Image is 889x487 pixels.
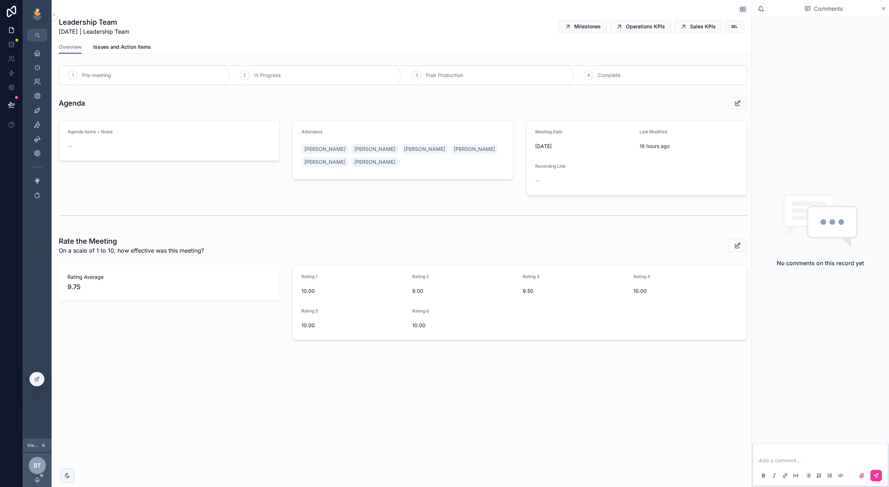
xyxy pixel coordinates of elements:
h1: Agenda [59,98,85,108]
span: [PERSON_NAME] [454,145,495,153]
span: Meeting Date [535,129,562,134]
span: Last Modified [640,129,667,134]
button: Sales KPIs [674,20,722,33]
span: 9.50 [523,287,628,295]
a: Issues and Action Items [93,40,151,55]
span: 2 [243,72,246,78]
span: Rating Average [67,273,271,281]
span: Comments [814,4,843,13]
span: Operations KPIs [626,23,665,30]
span: [DATE] | Leadership Team [59,27,129,36]
span: Overview [59,43,82,51]
a: [PERSON_NAME] [301,157,348,167]
a: [PERSON_NAME] [351,157,398,167]
span: 9.00 [412,287,517,295]
span: 10.00 [633,287,738,295]
a: [PERSON_NAME] [451,144,498,154]
span: Attendees [301,129,322,134]
span: [PERSON_NAME] [354,145,395,153]
span: 10.00 [301,322,407,329]
span: 3 [415,72,418,78]
a: [PERSON_NAME] [351,144,398,154]
button: Operations KPIs [610,20,671,33]
span: [PERSON_NAME] [304,145,346,153]
span: Agenda Items + Notes [68,129,113,134]
span: BT [34,461,41,470]
span: 10.00 [301,287,407,295]
span: 4 [587,72,590,78]
span: Milestones [574,23,601,30]
h1: Leadership Team [59,17,129,27]
span: Rating 2 [412,274,429,279]
span: 10.00 [412,322,517,329]
span: Complete [598,72,621,79]
span: -- [68,143,72,150]
span: Rating 6 [412,308,429,314]
div: scrollable content [23,42,52,211]
span: Pre-meeting [82,72,111,79]
span: Recording Link [535,163,566,169]
span: [PERSON_NAME] [354,158,395,166]
span: Rating 5 [301,308,318,314]
span: 9.75 [67,282,271,292]
span: Rating 4 [633,274,650,279]
span: -- [535,177,539,184]
h2: No comments on this record yet [777,259,864,267]
span: In Progress [254,72,281,79]
a: [PERSON_NAME] [301,144,348,154]
img: App logo [32,9,43,20]
span: On a scale of 1 to 10, how effective was this meeting? [59,246,204,255]
span: Rating 1 [301,274,317,279]
span: 1 [72,72,74,78]
span: [DATE] [535,143,634,150]
a: [PERSON_NAME] [401,144,448,154]
span: [PERSON_NAME] [404,145,445,153]
p: 16 hours ago [640,143,670,150]
h1: Rate the Meeting [59,236,204,246]
span: Viewing as [PERSON_NAME] [27,443,39,448]
span: Rating 3 [523,274,539,279]
a: Overview [59,40,82,54]
span: Sales KPIs [690,23,716,30]
span: Post Production [426,72,463,79]
button: Milestones [558,20,607,33]
span: Issues and Action Items [93,43,151,51]
span: [PERSON_NAME] [304,158,346,166]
